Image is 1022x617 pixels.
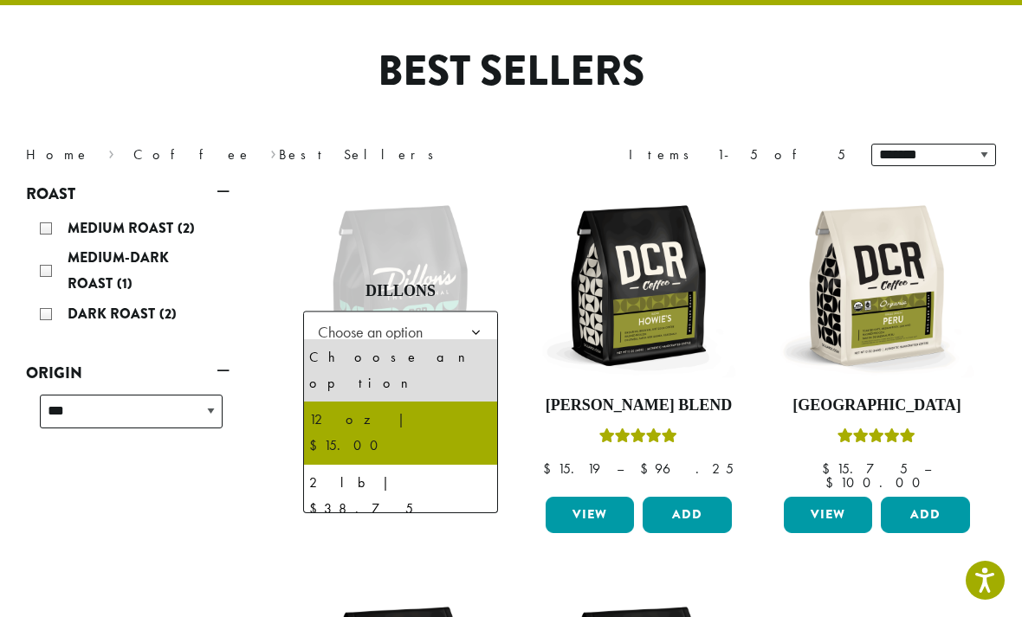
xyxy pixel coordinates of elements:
span: Choose an option [303,312,498,354]
h4: Dillons [303,282,498,301]
bdi: 15.19 [543,460,600,478]
div: Rated 4.83 out of 5 [838,426,915,452]
span: – [617,460,624,478]
a: Roast [26,179,230,209]
span: $ [825,473,840,492]
span: (1) [117,273,133,293]
div: Items 1-5 of 5 [629,145,845,165]
a: Home [26,145,90,164]
a: [GEOGRAPHIC_DATA]Rated 4.83 out of 5 [779,188,974,490]
h4: [PERSON_NAME] Blend [541,396,736,415]
div: 12 oz | $15.00 [309,407,492,459]
span: › [108,138,114,165]
span: – [924,460,931,478]
img: DCR-12oz-FTO-Peru-Stock-scaled.png [779,188,974,382]
h4: [GEOGRAPHIC_DATA] [779,396,974,415]
bdi: 96.25 [640,460,734,478]
span: › [270,138,276,165]
bdi: 15.75 [822,460,908,478]
span: Dark Roast [68,304,159,324]
a: View [546,497,634,533]
li: Choose an option [304,339,497,402]
nav: Breadcrumb [26,145,485,165]
span: Medium-Dark Roast [68,247,169,293]
span: Medium Roast [68,218,178,238]
a: Coffee [133,145,252,164]
span: (2) [178,218,195,238]
div: Roast [26,209,230,337]
a: [PERSON_NAME] BlendRated 4.67 out of 5 [541,188,736,490]
button: Add [881,497,969,533]
button: Add [643,497,731,533]
span: (2) [159,304,177,324]
bdi: 100.00 [825,473,928,492]
span: $ [543,460,558,478]
span: Choose an option [311,316,440,350]
div: Rated 4.67 out of 5 [599,426,677,452]
img: DCR-12oz-Howies-Stock-scaled.png [541,188,736,382]
div: 2 lb | $38.75 [309,470,492,522]
span: $ [640,460,655,478]
span: $ [822,460,837,478]
a: Rated 5.00 out of 5 [303,188,498,547]
div: Origin [26,388,230,449]
h1: Best Sellers [13,47,1009,97]
a: Origin [26,358,230,388]
a: View [784,497,872,533]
